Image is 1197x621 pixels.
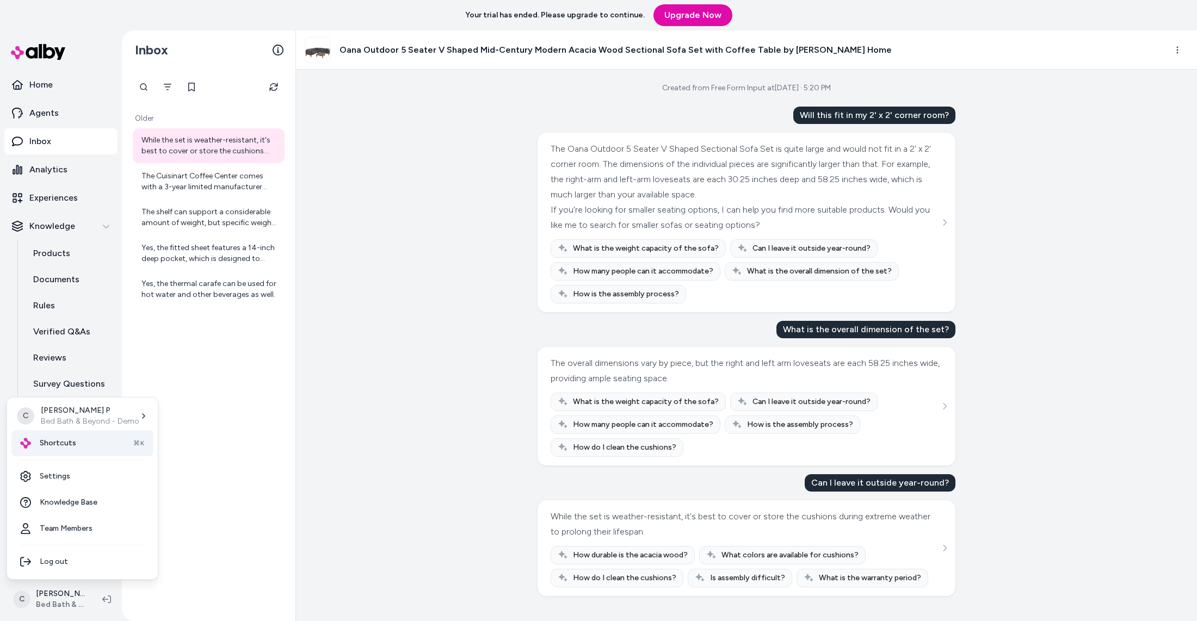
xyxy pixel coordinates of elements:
div: Log out [11,549,153,575]
span: ⌘K [133,439,145,448]
span: C [17,407,34,425]
img: alby Logo [20,438,31,449]
span: Knowledge Base [40,497,97,508]
a: Team Members [11,516,153,542]
a: Settings [11,463,153,489]
span: Shortcuts [40,438,76,449]
p: Bed Bath & Beyond - Demo [41,416,139,427]
p: [PERSON_NAME] P [41,405,139,416]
